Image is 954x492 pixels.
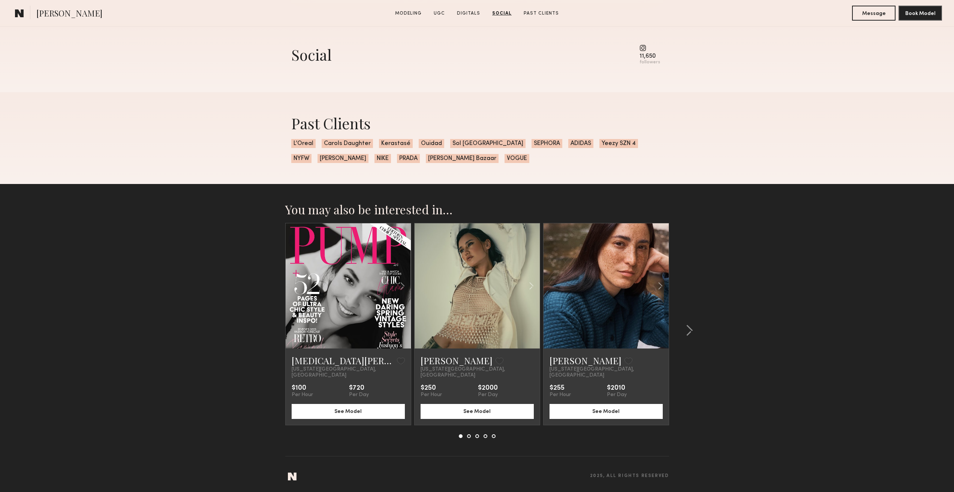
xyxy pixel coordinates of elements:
[550,354,622,366] a: [PERSON_NAME]
[285,202,669,217] h2: You may also be interested in…
[550,392,571,398] div: Per Hour
[349,392,369,398] div: Per Day
[292,384,313,392] div: $100
[532,139,562,148] span: SEPHORA
[392,10,425,17] a: Modeling
[590,474,669,479] span: 2025, all rights reserved
[421,408,534,414] a: See Model
[568,139,593,148] span: ADIDAS
[550,404,663,419] button: See Model
[550,408,663,414] a: See Model
[292,408,405,414] a: See Model
[426,154,499,163] span: [PERSON_NAME] Bazaar
[291,113,663,133] div: Past Clients
[454,10,483,17] a: Digitals
[607,384,627,392] div: $2010
[899,10,942,16] a: Book Model
[639,54,660,59] div: 11,650
[291,139,316,148] span: L’Oreal
[899,6,942,21] button: Book Model
[292,392,313,398] div: Per Hour
[639,60,660,65] div: followers
[421,384,442,392] div: $250
[421,354,493,366] a: [PERSON_NAME]
[322,139,373,148] span: Carols Daughter
[521,10,562,17] a: Past Clients
[421,404,534,419] button: See Model
[374,154,391,163] span: NIKE
[292,366,405,378] span: [US_STATE][GEOGRAPHIC_DATA], [GEOGRAPHIC_DATA]
[421,366,534,378] span: [US_STATE][GEOGRAPHIC_DATA], [GEOGRAPHIC_DATA]
[478,392,498,398] div: Per Day
[450,139,526,148] span: Sol [GEOGRAPHIC_DATA]
[607,392,627,398] div: Per Day
[291,154,312,163] span: NYFW
[852,6,896,21] button: Message
[318,154,368,163] span: [PERSON_NAME]
[505,154,529,163] span: VOGUE
[489,10,515,17] a: Social
[292,354,394,366] a: [MEDICAL_DATA][PERSON_NAME]
[478,384,498,392] div: $2000
[349,384,369,392] div: $720
[397,154,420,163] span: PRADA
[291,45,332,64] div: Social
[379,139,413,148] span: Kerastasé
[292,404,405,419] button: See Model
[421,392,442,398] div: Per Hour
[431,10,448,17] a: UGC
[36,7,102,21] span: [PERSON_NAME]
[550,366,663,378] span: [US_STATE][GEOGRAPHIC_DATA], [GEOGRAPHIC_DATA]
[550,384,571,392] div: $255
[599,139,638,148] span: Yeezy SZN 4
[419,139,444,148] span: Ouidad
